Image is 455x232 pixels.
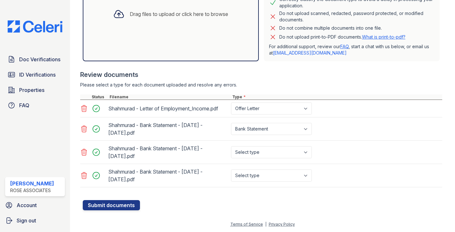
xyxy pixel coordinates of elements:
a: [EMAIL_ADDRESS][DOMAIN_NAME] [273,50,347,56]
div: Drag files to upload or click here to browse [130,10,228,18]
div: [PERSON_NAME] [10,180,54,187]
div: Please select a type for each document uploaded and resolve any errors. [80,82,442,88]
div: Rose Associates [10,187,54,194]
span: Account [17,201,37,209]
div: Review documents [80,70,442,79]
span: Properties [19,86,44,94]
p: Do not upload print-to-PDF documents. [279,34,405,40]
a: Account [3,199,67,212]
img: CE_Logo_Blue-a8612792a0a2168367f1c8372b55b34899dd931a85d93a1a3d3e32e68fde9ad4.png [3,20,67,33]
span: Doc Verifications [19,56,60,63]
span: Sign out [17,217,36,224]
span: ID Verifications [19,71,56,79]
div: Do not upload scanned, redacted, password protected, or modified documents. [279,10,435,23]
div: | [265,222,266,227]
a: FAQ [340,44,349,49]
a: What is print-to-pdf? [362,34,405,40]
a: Sign out [3,214,67,227]
div: Do not combine multiple documents into one file. [279,24,382,32]
div: Shahmurad - Bank Statement - [DATE] - [DATE].pdf [108,167,228,184]
button: Submit documents [83,200,140,210]
div: Status [90,94,108,100]
div: Shahmurad - Letter of Employment_Income.pdf [108,103,228,114]
a: Doc Verifications [5,53,65,66]
a: Properties [5,84,65,96]
a: ID Verifications [5,68,65,81]
div: Shahmurad - Bank Statement - [DATE] - [DATE].pdf [108,120,228,138]
div: Shahmurad - Bank Statement - [DATE] - [DATE].pdf [108,143,228,161]
a: FAQ [5,99,65,112]
p: For additional support, review our , start a chat with us below, or email us at [269,43,435,56]
div: Filename [108,94,231,100]
div: Type [231,94,442,100]
a: Privacy Policy [269,222,295,227]
a: Terms of Service [230,222,263,227]
span: FAQ [19,101,29,109]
